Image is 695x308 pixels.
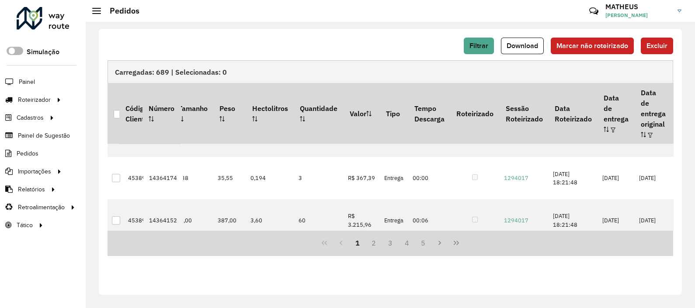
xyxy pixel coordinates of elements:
a: Contato Rápido [584,2,603,21]
span: Pedidos [17,149,38,158]
span: [PERSON_NAME] [605,11,671,19]
th: Número [142,83,180,143]
th: Sessão Roteirizado [500,83,549,143]
td: VILLEFORT GOIANIA [143,157,180,199]
button: Excluir [641,38,673,54]
td: 3 [294,157,344,199]
h2: Pedidos [101,6,139,16]
td: R$ 367,39 [344,157,380,199]
td: 3,60 [246,199,294,242]
span: Roteirizador [18,95,51,104]
button: Next Page [431,235,448,251]
a: 1294017 [504,217,528,224]
td: 35,55 [213,157,246,199]
th: Tamanho [172,83,213,143]
td: [DATE] 18:21:48 [549,157,598,199]
td: 15,00 [172,199,213,242]
th: Código Cliente [119,83,156,143]
span: Excluir [646,42,667,49]
span: Retroalimentação [18,203,65,212]
button: Filtrar [464,38,494,54]
td: 1,38 [172,157,213,199]
span: Download [507,42,538,49]
td: [DATE] 18:21:48 [549,199,598,242]
span: Relatórios [18,185,45,194]
span: Painel [19,77,35,87]
td: 00:06 [408,199,450,242]
label: Simulação [27,47,59,57]
td: 45389295 [124,199,161,242]
td: 0,194 [246,157,294,199]
th: Hectolitros [246,83,294,143]
button: 2 [365,235,382,251]
a: 1294017 [504,174,528,182]
td: [DATE] [635,199,671,242]
th: Peso [213,83,246,143]
button: 1 [349,235,366,251]
span: Tático [17,221,33,230]
button: Marcar não roteirizado [551,38,634,54]
td: 60 [294,199,344,242]
h3: MATHEUS [605,3,671,11]
span: Painel de Sugestão [18,131,70,140]
th: Data de entrega original [635,83,671,143]
td: VILLEFORT GOIANIA [143,199,180,242]
button: Last Page [448,235,465,251]
td: [DATE] [635,157,671,199]
span: Marcar não roteirizado [556,42,628,49]
td: 14364174 [145,157,182,199]
span: Filtrar [469,42,488,49]
button: 3 [382,235,399,251]
td: 00:00 [408,157,450,199]
div: Carregadas: 689 | Selecionadas: 0 [108,60,673,83]
td: 14364152 [145,199,182,242]
td: 387,00 [213,199,246,242]
th: Quantidade [294,83,344,143]
th: Data Roteirizado [549,83,598,143]
button: 4 [399,235,415,251]
th: Tipo [380,83,408,143]
span: Importações [18,167,51,176]
button: Download [501,38,544,54]
th: Tempo Descarga [408,83,450,143]
span: Cadastros [17,113,44,122]
button: 5 [415,235,432,251]
td: 45389295 [124,157,161,199]
td: [DATE] [598,199,635,242]
td: [DATE] [598,157,635,199]
td: Entrega [380,199,408,242]
th: Roteirizado [450,83,499,143]
td: Entrega [380,157,408,199]
td: R$ 3.215,96 [344,199,380,242]
th: Data de entrega [598,83,635,143]
th: Valor [344,83,380,143]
